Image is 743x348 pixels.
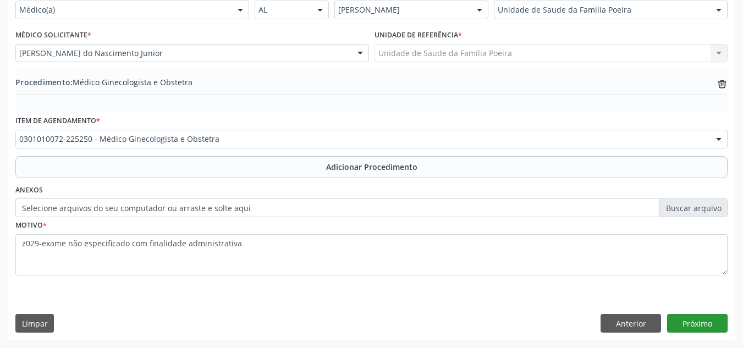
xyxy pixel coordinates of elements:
[375,27,462,44] label: Unidade de referência
[15,76,192,88] span: Médico Ginecologista e Obstetra
[15,156,728,178] button: Adicionar Procedimento
[15,182,43,199] label: Anexos
[15,27,91,44] label: Médico Solicitante
[19,48,346,59] span: [PERSON_NAME] do Nascimento Junior
[498,4,705,15] span: Unidade de Saude da Familia Poeira
[15,113,100,130] label: Item de agendamento
[258,4,306,15] span: AL
[19,134,705,145] span: 0301010072-225250 - Médico Ginecologista e Obstetra
[15,217,47,234] label: Motivo
[15,77,73,87] span: Procedimento:
[601,314,661,333] button: Anterior
[667,314,728,333] button: Próximo
[19,4,227,15] span: Médico(a)
[326,161,417,173] span: Adicionar Procedimento
[338,4,466,15] span: [PERSON_NAME]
